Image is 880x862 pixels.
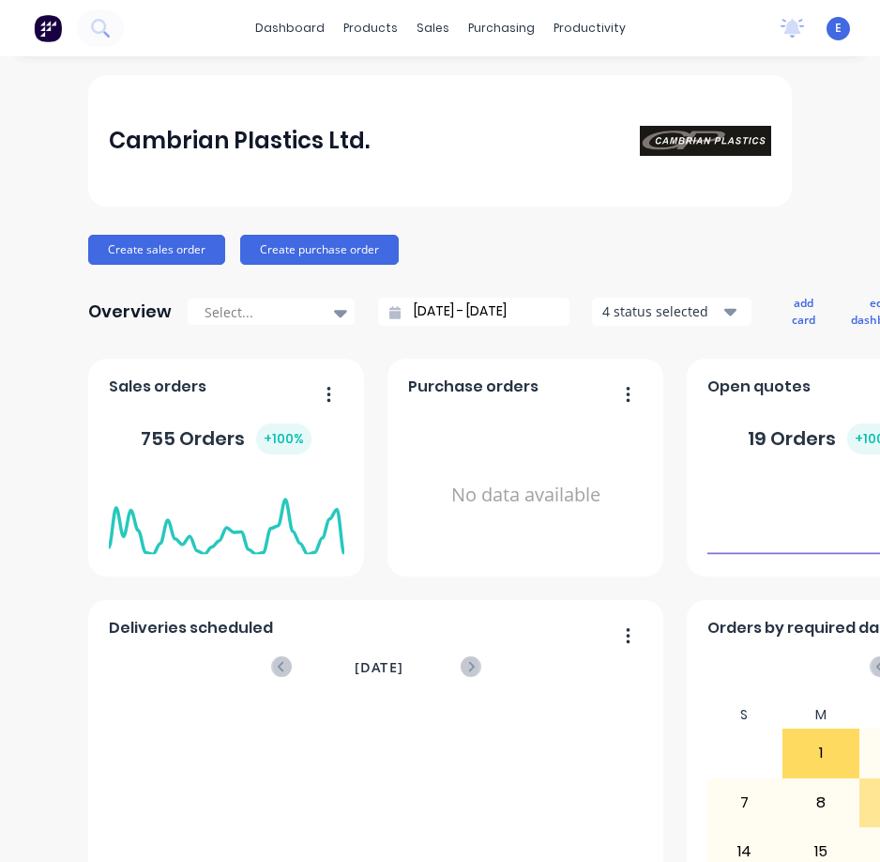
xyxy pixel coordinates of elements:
[835,20,842,37] span: E
[707,779,782,826] div: 7
[408,376,539,398] span: Purchase orders
[707,376,811,398] span: Open quotes
[109,376,206,398] span: Sales orders
[780,291,827,332] button: add card
[407,14,459,42] div: sales
[34,14,62,42] img: Factory
[334,14,407,42] div: products
[706,701,783,729] div: S
[408,406,644,583] div: No data available
[141,423,311,454] div: 755 Orders
[88,293,172,331] div: Overview
[602,301,721,321] div: 4 status selected
[246,14,334,42] a: dashboard
[544,14,635,42] div: productivity
[592,298,751,326] button: 4 status selected
[783,730,858,777] div: 1
[88,235,225,265] button: Create sales order
[240,235,399,265] button: Create purchase order
[459,14,544,42] div: purchasing
[109,122,370,160] div: Cambrian Plastics Ltd.
[640,126,771,156] img: Cambrian Plastics Ltd.
[783,779,858,826] div: 8
[782,701,859,729] div: M
[256,423,311,454] div: + 100 %
[355,657,403,678] span: [DATE]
